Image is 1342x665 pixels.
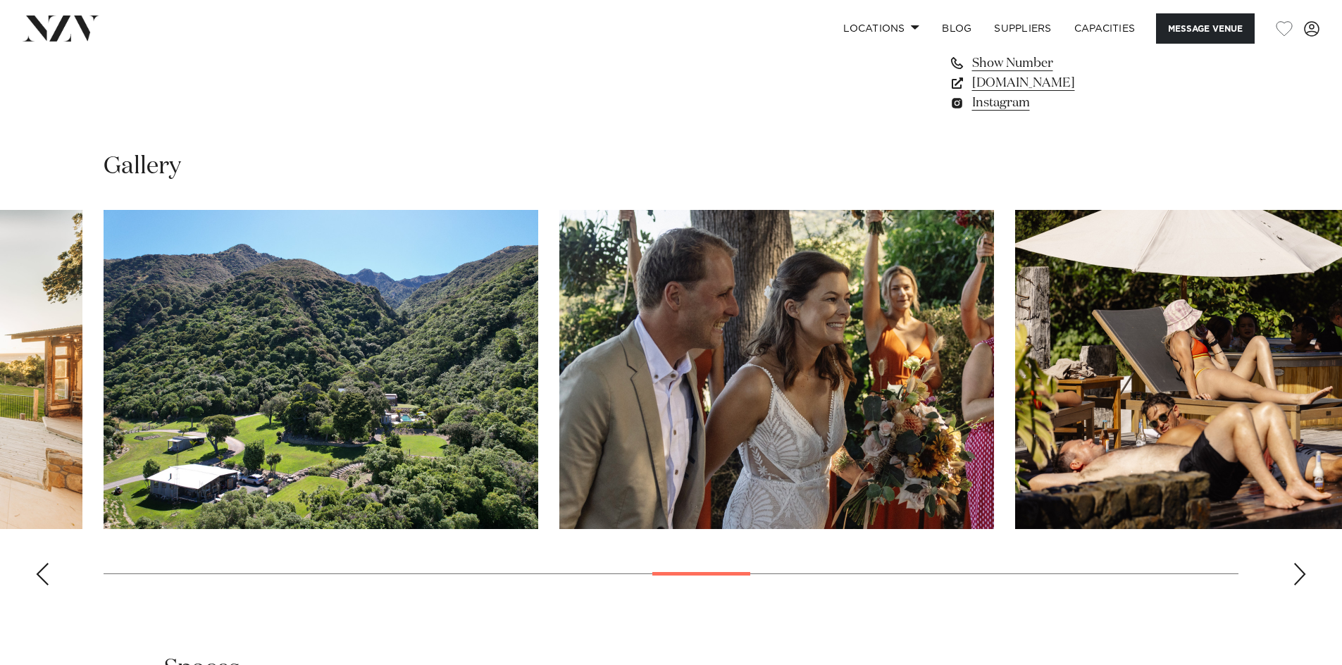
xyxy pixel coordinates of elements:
[949,54,1179,73] a: Show Number
[104,151,181,182] h2: Gallery
[23,15,99,41] img: nzv-logo.png
[949,73,1179,93] a: [DOMAIN_NAME]
[931,13,983,44] a: BLOG
[559,210,994,529] swiper-slide: 16 / 29
[1156,13,1255,44] button: Message Venue
[1063,13,1147,44] a: Capacities
[949,93,1179,113] a: Instagram
[983,13,1062,44] a: SUPPLIERS
[104,210,538,529] swiper-slide: 15 / 29
[832,13,931,44] a: Locations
